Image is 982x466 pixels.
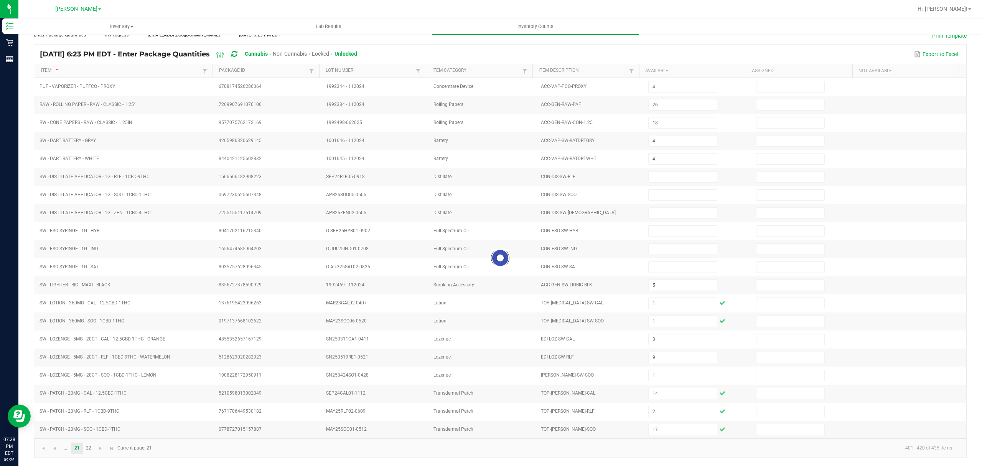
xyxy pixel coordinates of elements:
[109,445,115,451] span: Go to the last page
[97,445,104,451] span: Go to the next page
[273,51,307,57] span: Non-Cannabis
[54,68,60,74] span: Sortable
[239,32,280,38] span: [DATE] 6:23 PM EDT
[83,443,94,454] a: Page 22
[912,48,960,61] button: Export to Excel
[432,68,520,74] a: Item CategorySortable
[49,443,60,454] a: Go to the previous page
[539,68,626,74] a: Item DescriptionSortable
[932,32,967,40] button: Print Template
[3,436,15,457] p: 07:38 PM EDT
[245,51,268,57] span: Cannabis
[6,39,13,46] inline-svg: Retail
[334,51,357,57] span: Unlocked
[627,66,636,76] a: Filter
[918,6,967,12] span: Hi, [PERSON_NAME]!
[106,443,117,454] a: Go to the last page
[326,68,414,74] a: Lot NumberSortable
[105,32,129,38] span: In Progress
[520,66,529,76] a: Filter
[6,22,13,30] inline-svg: Inventory
[3,457,15,463] p: 09/26
[507,23,564,30] span: Inventory Counts
[432,18,639,35] a: Inventory Counts
[746,64,852,78] th: Assigned
[40,47,363,61] div: [DATE] 6:23 PM EDT - Enter Package Quantities
[157,442,958,454] kendo-pager-info: 401 - 420 of 435 items
[307,66,316,76] a: Filter
[40,445,46,451] span: Go to the first page
[51,445,58,451] span: Go to the previous page
[41,68,200,74] a: ItemSortable
[639,64,746,78] th: Available
[852,64,959,78] th: Not Available
[6,55,13,63] inline-svg: Reports
[60,443,71,454] a: Page 20
[312,51,329,57] span: Locked
[18,18,225,35] a: Inventory
[148,32,220,38] span: [EMAIL_ADDRESS][DOMAIN_NAME]
[34,438,966,458] kendo-pager: Current page: 21
[8,405,31,428] iframe: Resource center
[71,443,82,454] a: Page 21
[414,66,423,76] a: Filter
[19,23,225,30] span: Inventory
[55,6,97,12] span: [PERSON_NAME]
[38,443,49,454] a: Go to the first page
[95,443,106,454] a: Go to the next page
[219,68,307,74] a: Package IdSortable
[34,32,86,38] span: Enter Package Quantities
[200,66,209,76] a: Filter
[225,18,432,35] a: Lab Results
[305,23,352,30] span: Lab Results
